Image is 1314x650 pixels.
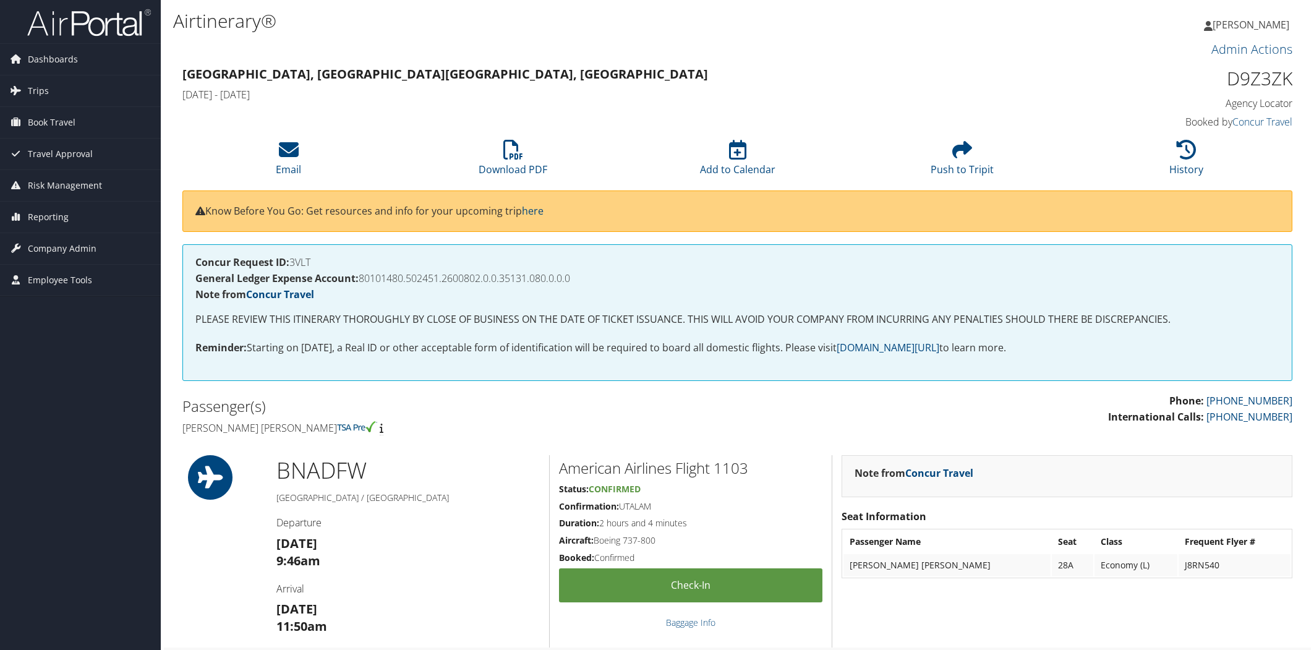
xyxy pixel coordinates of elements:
td: J8RN540 [1179,554,1291,576]
a: [PHONE_NUMBER] [1206,394,1292,408]
h1: D9Z3ZK [1029,66,1292,92]
p: Know Before You Go: Get resources and info for your upcoming trip [195,203,1279,220]
img: airportal-logo.png [27,8,151,37]
td: 28A [1052,554,1094,576]
a: Add to Calendar [700,147,775,176]
p: Starting on [DATE], a Real ID or other acceptable form of identification will be required to boar... [195,340,1279,356]
a: Admin Actions [1211,41,1292,58]
a: Email [276,147,301,176]
th: Passenger Name [843,531,1051,553]
a: Concur Travel [246,288,314,301]
strong: Note from [855,466,973,480]
strong: 11:50am [276,618,327,635]
span: Book Travel [28,107,75,138]
h5: UTALAM [559,500,822,513]
th: Class [1094,531,1177,553]
h5: 2 hours and 4 minutes [559,517,822,529]
th: Frequent Flyer # [1179,531,1291,553]
span: Risk Management [28,170,102,201]
span: Travel Approval [28,139,93,169]
strong: Duration: [559,517,599,529]
h4: Arrival [276,582,540,596]
p: PLEASE REVIEW THIS ITINERARY THOROUGHLY BY CLOSE OF BUSINESS ON THE DATE OF TICKET ISSUANCE. THIS... [195,312,1279,328]
strong: Concur Request ID: [195,255,289,269]
span: Dashboards [28,44,78,75]
h5: Boeing 737-800 [559,534,822,547]
strong: Confirmation: [559,500,619,512]
strong: Reminder: [195,341,247,354]
h4: 80101480.502451.2600802.0.0.35131.080.0.0.0 [195,273,1279,283]
a: Concur Travel [1232,115,1292,129]
th: Seat [1052,531,1094,553]
h4: [PERSON_NAME] [PERSON_NAME] [182,421,728,435]
h4: 3VLT [195,257,1279,267]
a: Concur Travel [905,466,973,480]
strong: Phone: [1169,394,1204,408]
img: tsa-precheck.png [337,421,377,432]
h4: Departure [276,516,540,529]
a: Push to Tripit [931,147,994,176]
strong: Status: [559,483,589,495]
a: Download PDF [479,147,547,176]
span: Trips [28,75,49,106]
strong: Aircraft: [559,534,594,546]
span: Reporting [28,202,69,233]
h4: Agency Locator [1029,96,1292,110]
span: [PERSON_NAME] [1213,18,1289,32]
span: Confirmed [589,483,641,495]
strong: Seat Information [842,510,926,523]
strong: [DATE] [276,535,317,552]
strong: Booked: [559,552,594,563]
h2: American Airlines Flight 1103 [559,458,822,479]
strong: [GEOGRAPHIC_DATA], [GEOGRAPHIC_DATA] [GEOGRAPHIC_DATA], [GEOGRAPHIC_DATA] [182,66,708,82]
span: Employee Tools [28,265,92,296]
a: Baggage Info [666,617,715,628]
h4: [DATE] - [DATE] [182,88,1010,101]
h5: [GEOGRAPHIC_DATA] / [GEOGRAPHIC_DATA] [276,492,540,504]
a: History [1169,147,1203,176]
a: [PHONE_NUMBER] [1206,410,1292,424]
strong: General Ledger Expense Account: [195,272,359,285]
h5: Confirmed [559,552,822,564]
a: here [522,204,544,218]
a: [PERSON_NAME] [1204,6,1302,43]
strong: Note from [195,288,314,301]
td: Economy (L) [1094,554,1177,576]
span: Company Admin [28,233,96,264]
h2: Passenger(s) [182,396,728,417]
a: [DOMAIN_NAME][URL] [837,341,939,354]
strong: International Calls: [1108,410,1204,424]
strong: [DATE] [276,601,317,617]
td: [PERSON_NAME] [PERSON_NAME] [843,554,1051,576]
h1: BNA DFW [276,455,540,486]
h4: Booked by [1029,115,1292,129]
strong: 9:46am [276,552,320,569]
a: Check-in [559,568,822,602]
h1: Airtinerary® [173,8,926,34]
